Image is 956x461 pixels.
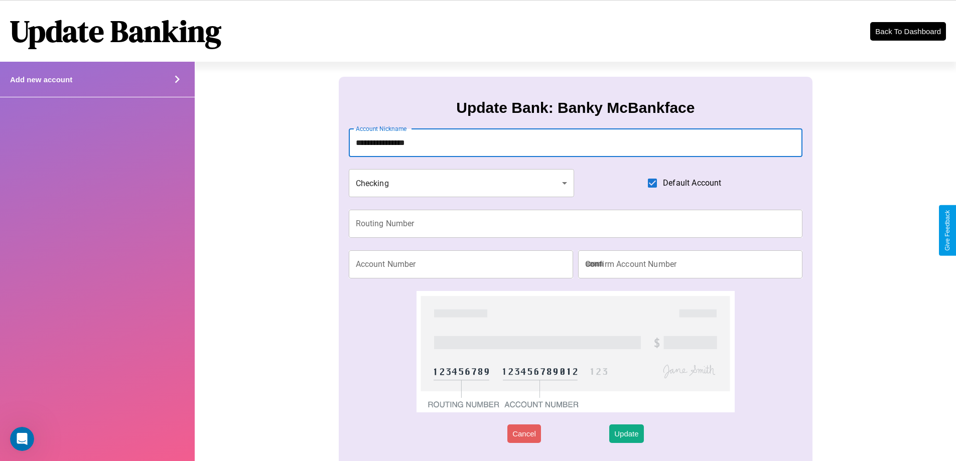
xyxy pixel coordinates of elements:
iframe: Intercom live chat [10,427,34,451]
span: Default Account [663,177,721,189]
h1: Update Banking [10,11,221,52]
div: Give Feedback [944,210,951,251]
button: Back To Dashboard [870,22,946,41]
button: Cancel [507,424,541,443]
img: check [417,291,734,412]
button: Update [609,424,643,443]
div: Checking [349,169,575,197]
h4: Add new account [10,75,72,84]
label: Account Nickname [356,124,407,133]
h3: Update Bank: Banky McBankface [456,99,695,116]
